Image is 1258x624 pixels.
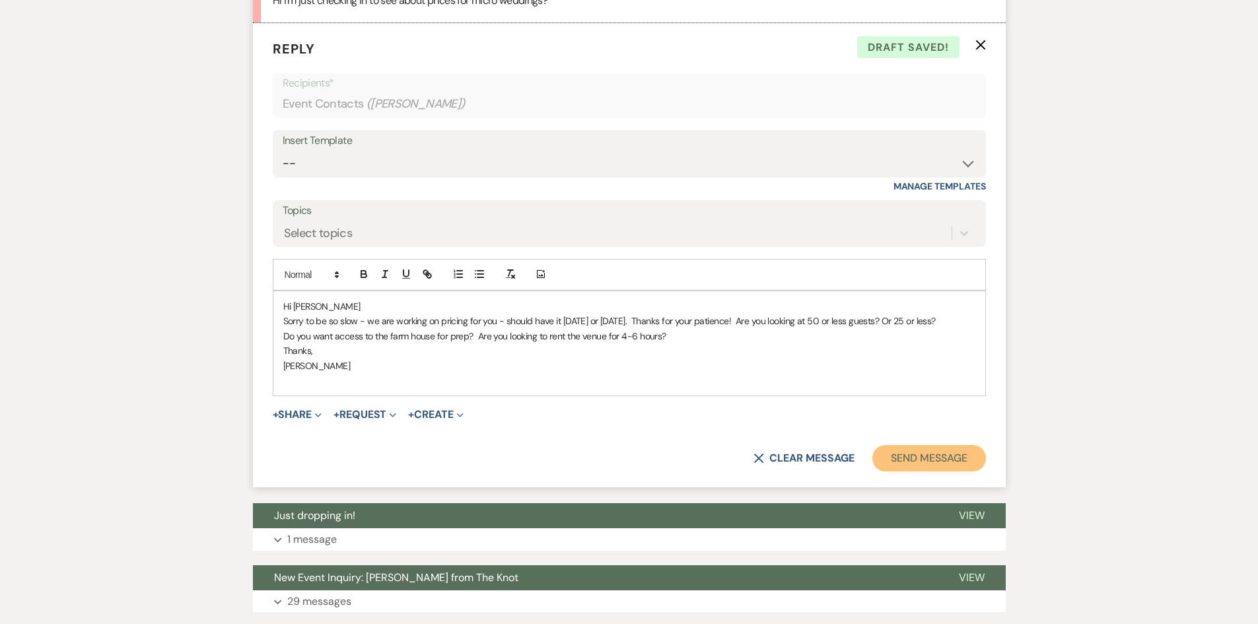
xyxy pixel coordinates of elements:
[938,565,1006,590] button: View
[753,453,854,464] button: Clear message
[287,593,351,610] p: 29 messages
[283,329,975,343] p: Do you want access to the farm house for prep? Are you looking to rent the venue for 4-6 hours?
[283,131,976,151] div: Insert Template
[283,201,976,221] label: Topics
[367,95,466,113] span: ( [PERSON_NAME] )
[283,91,976,117] div: Event Contacts
[283,75,976,92] p: Recipients*
[333,409,339,420] span: +
[408,409,414,420] span: +
[274,508,355,522] span: Just dropping in!
[273,40,315,57] span: Reply
[408,409,463,420] button: Create
[284,224,353,242] div: Select topics
[273,409,322,420] button: Share
[283,314,975,328] p: Sorry to be so slow - we are working on pricing for you - should have it [DATE] or [DATE]. Thanks...
[893,180,986,192] a: Manage Templates
[253,565,938,590] button: New Event Inquiry: [PERSON_NAME] from The Knot
[959,571,985,584] span: View
[273,409,279,420] span: +
[283,343,975,358] p: Thanks,
[287,531,337,548] p: 1 message
[253,590,1006,613] button: 29 messages
[253,503,938,528] button: Just dropping in!
[274,571,518,584] span: New Event Inquiry: [PERSON_NAME] from The Knot
[938,503,1006,528] button: View
[283,299,975,314] p: Hi [PERSON_NAME]
[333,409,396,420] button: Request
[253,528,1006,551] button: 1 message
[959,508,985,522] span: View
[857,36,960,59] span: Draft saved!
[872,445,985,471] button: Send Message
[283,359,975,373] p: [PERSON_NAME]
